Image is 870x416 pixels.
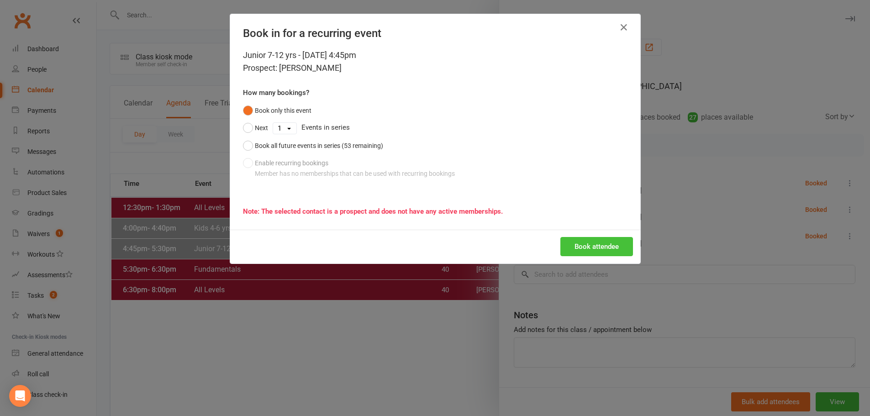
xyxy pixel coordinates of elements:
button: Close [617,20,631,35]
button: Book attendee [560,237,633,256]
div: Events in series [243,119,627,137]
div: Junior 7-12 yrs - [DATE] 4:45pm Prospect: [PERSON_NAME] [243,49,627,74]
h4: Book in for a recurring event [243,27,627,40]
label: How many bookings? [243,87,309,98]
div: Open Intercom Messenger [9,385,31,407]
button: Next [243,119,268,137]
div: Note: The selected contact is a prospect and does not have any active memberships. [243,206,627,217]
button: Book only this event [243,102,311,119]
div: Book all future events in series (53 remaining) [255,141,383,151]
button: Book all future events in series (53 remaining) [243,137,383,154]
